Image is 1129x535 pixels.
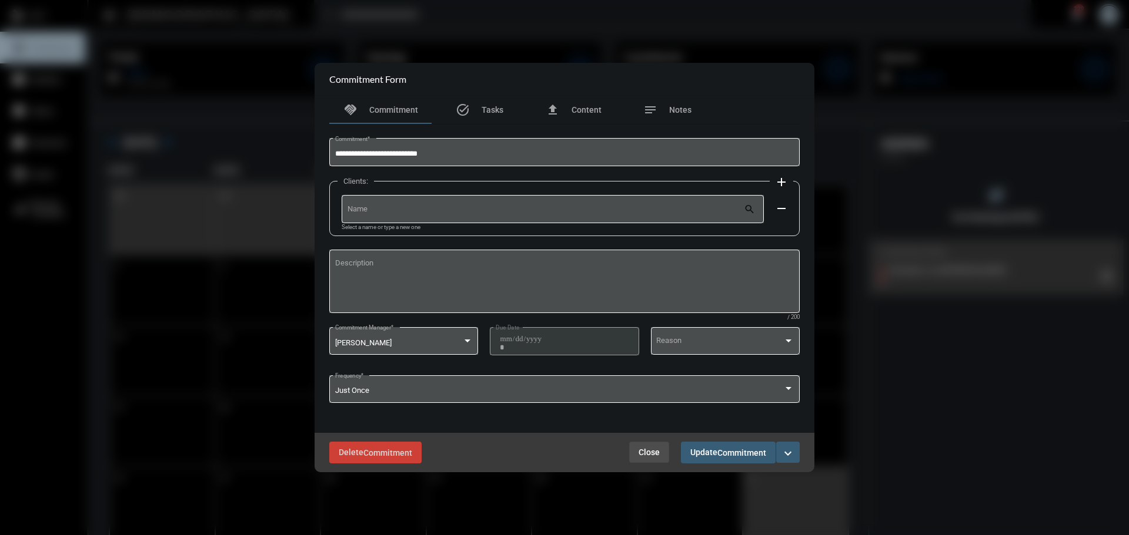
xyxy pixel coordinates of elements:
mat-icon: expand_more [781,446,795,460]
span: Content [572,105,602,115]
mat-icon: task_alt [456,103,470,117]
button: DeleteCommitment [329,442,422,463]
span: Delete [339,447,412,457]
label: Clients: [338,177,374,186]
span: Commitment [369,105,418,115]
span: Just Once [335,386,369,395]
h2: Commitment Form [329,73,406,85]
button: UpdateCommitment [681,442,776,463]
mat-icon: file_upload [546,103,560,117]
span: Tasks [482,105,503,115]
span: Notes [669,105,692,115]
span: Update [690,447,766,457]
mat-hint: Select a name or type a new one [342,224,420,231]
span: Close [639,447,660,457]
mat-icon: search [744,203,758,217]
mat-icon: notes [643,103,657,117]
span: [PERSON_NAME] [335,338,392,347]
mat-icon: remove [774,201,789,216]
mat-hint: / 200 [787,314,800,321]
span: Commitment [717,448,766,457]
mat-icon: handshake [343,103,358,117]
mat-icon: add [774,175,789,189]
span: Commitment [363,448,412,457]
button: Close [629,442,669,463]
